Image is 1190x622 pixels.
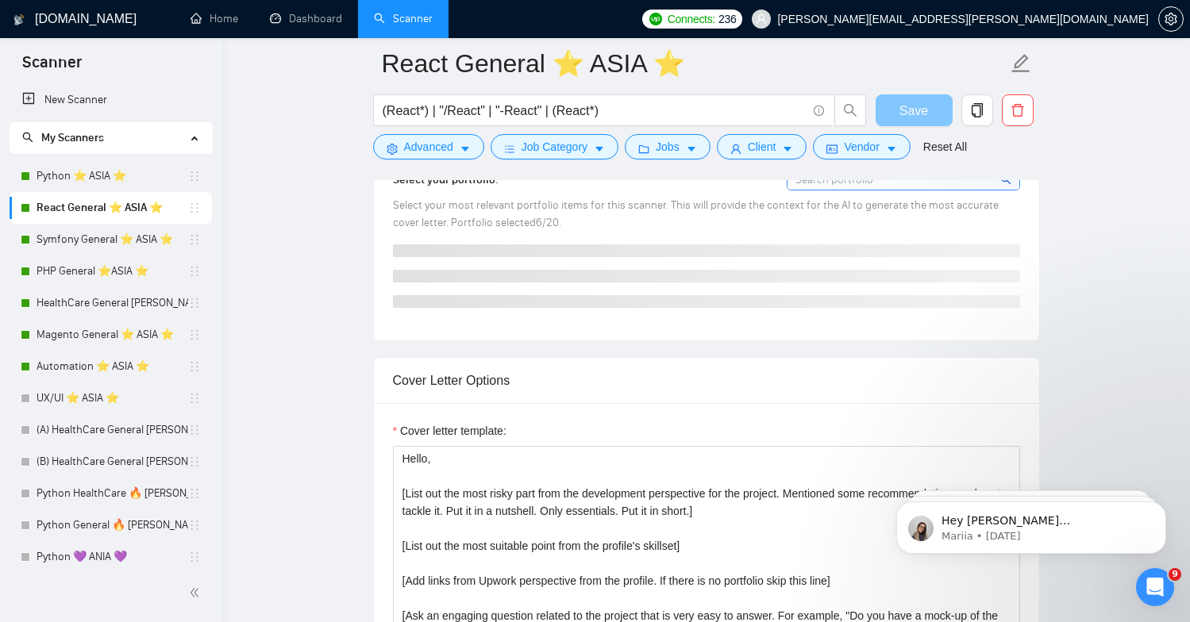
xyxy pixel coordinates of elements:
[782,143,793,155] span: caret-down
[37,382,188,414] a: UX/UI ⭐️ ASIA ⭐️
[393,173,499,186] span: Select your portfolio:
[41,131,104,144] span: My Scanners
[504,143,515,155] span: bars
[188,170,201,182] span: holder
[686,143,697,155] span: caret-down
[22,84,199,116] a: New Scanner
[1158,6,1184,32] button: setting
[10,509,212,541] li: Python General 🔥 BARTEK 🔥
[10,84,212,116] li: New Scanner
[899,101,928,121] span: Save
[37,541,188,573] a: Python 💜 ANIA 💜
[1169,568,1181,581] span: 9
[10,160,212,192] li: Python ⭐️ ASIA ⭐️
[826,143,838,155] span: idcard
[10,51,94,84] span: Scanner
[649,13,662,25] img: upwork-logo.png
[1159,13,1183,25] span: setting
[835,103,865,117] span: search
[10,446,212,478] li: (B) HealthCare General Paweł K 🔥 BARTEK 🔥
[37,319,188,351] a: Magento General ⭐️ ASIA ⭐️
[1158,13,1184,25] a: setting
[37,509,188,541] a: Python General 🔥 [PERSON_NAME] 🔥
[961,94,993,126] button: copy
[189,585,205,601] span: double-left
[834,94,866,126] button: search
[1011,53,1031,74] span: edit
[37,446,188,478] a: (B) HealthCare General [PERSON_NAME] K 🔥 [PERSON_NAME] 🔥
[37,287,188,319] a: HealthCare General [PERSON_NAME] ⭐️ASIA⭐️
[37,255,188,287] a: PHP General ⭐️ASIA ⭐️
[10,351,212,382] li: Automation ⭐️ ASIA ⭐️
[188,424,201,436] span: holder
[37,224,188,255] a: Symfony General ⭐️ ASIA ⭐️
[10,255,212,287] li: PHP General ⭐️ASIA ⭐️
[10,224,212,255] li: Symfony General ⭐️ ASIA ⭐️
[188,360,201,373] span: holder
[393,358,1020,403] div: Cover Letter Options
[188,551,201,563] span: holder
[962,103,992,117] span: copy
[37,478,188,509] a: Python HealthCare 🔥 [PERSON_NAME] 🔥
[188,392,201,405] span: holder
[188,297,201,309] span: holder
[13,7,25,33] img: logo
[872,468,1190,579] iframe: Intercom notifications message
[730,143,741,155] span: user
[886,143,897,155] span: caret-down
[10,541,212,573] li: Python 💜 ANIA 💜
[813,134,910,159] button: idcardVendorcaret-down
[37,351,188,382] a: Automation ⭐️ ASIA ⭐️
[10,414,212,446] li: (A) HealthCare General Jerzy 🔥 BARTEK 🔥
[404,138,453,155] span: Advanced
[37,160,188,192] a: Python ⭐️ ASIA ⭐️
[10,382,212,414] li: UX/UI ⭐️ ASIA ⭐️
[393,422,506,440] label: Cover letter template:
[460,143,471,155] span: caret-down
[22,132,33,143] span: search
[717,134,807,159] button: userClientcaret-down
[37,414,188,446] a: (A) HealthCare General [PERSON_NAME] 🔥 [PERSON_NAME] 🔥
[876,94,953,126] button: Save
[188,233,201,246] span: holder
[191,12,238,25] a: homeHome
[10,319,212,351] li: Magento General ⭐️ ASIA ⭐️
[1002,94,1034,126] button: delete
[656,138,680,155] span: Jobs
[188,265,201,278] span: holder
[522,138,587,155] span: Job Category
[383,101,807,121] input: Search Freelance Jobs...
[188,519,201,532] span: holder
[491,134,618,159] button: barsJob Categorycaret-down
[382,44,1007,83] input: Scanner name...
[188,328,201,341] span: holder
[638,143,649,155] span: folder
[270,12,342,25] a: dashboardDashboard
[1136,568,1174,606] iframe: Intercom live chat
[22,131,104,144] span: My Scanners
[718,10,736,28] span: 236
[1003,103,1033,117] span: delete
[594,143,605,155] span: caret-down
[668,10,715,28] span: Connects:
[625,134,711,159] button: folderJobscaret-down
[748,138,776,155] span: Client
[373,134,484,159] button: settingAdvancedcaret-down
[756,13,767,25] span: user
[923,138,967,155] a: Reset All
[188,202,201,214] span: holder
[844,138,879,155] span: Vendor
[374,12,433,25] a: searchScanner
[37,192,188,224] a: React General ⭐️ ASIA ⭐️
[393,198,999,229] span: Select your most relevant portfolio items for this scanner. This will provide the context for the...
[814,106,824,116] span: info-circle
[188,487,201,500] span: holder
[10,192,212,224] li: React General ⭐️ ASIA ⭐️
[10,287,212,319] li: HealthCare General Maciej ⭐️ASIA⭐️
[188,455,201,468] span: holder
[387,143,398,155] span: setting
[10,478,212,509] li: Python HealthCare 🔥 BARTEK 🔥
